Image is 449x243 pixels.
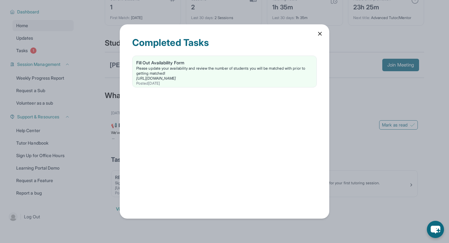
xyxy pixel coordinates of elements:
[136,66,313,76] div: Please update your availability and review the number of students you will be matched with prior ...
[136,60,313,66] div: Fill Out Availability Form
[132,37,317,56] div: Completed Tasks
[133,56,316,87] a: Fill Out Availability FormPlease update your availability and review the number of students you w...
[136,81,313,86] div: Posted [DATE]
[136,76,176,81] a: [URL][DOMAIN_NAME]
[427,221,444,238] button: chat-button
